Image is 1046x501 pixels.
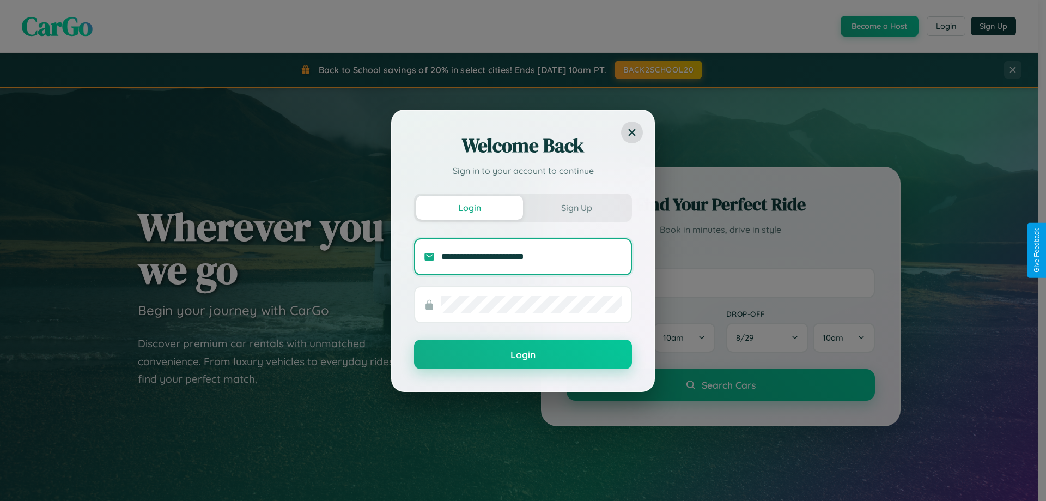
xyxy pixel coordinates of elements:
[416,196,523,220] button: Login
[1033,228,1041,273] div: Give Feedback
[414,164,632,177] p: Sign in to your account to continue
[523,196,630,220] button: Sign Up
[414,340,632,369] button: Login
[414,132,632,159] h2: Welcome Back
